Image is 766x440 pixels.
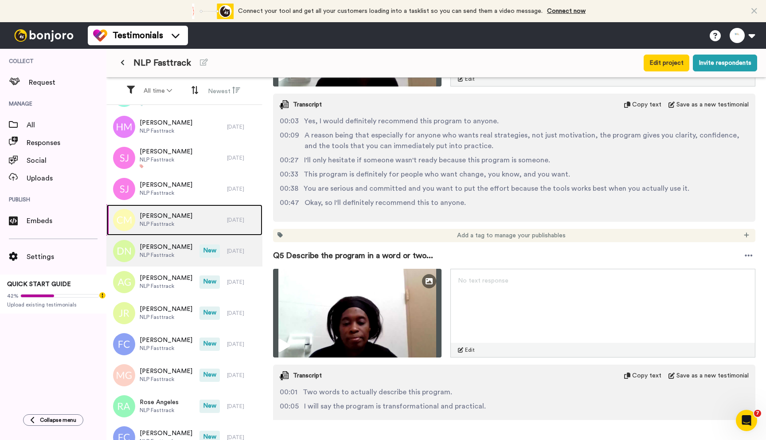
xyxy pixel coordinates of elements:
span: New [199,306,220,320]
span: Upload existing testimonials [7,301,99,308]
span: 00:09 [280,130,299,151]
span: Edit [465,75,475,82]
span: Save as a new testimonial [676,100,749,109]
span: [PERSON_NAME] [140,212,192,220]
span: NLP Fasttrack [140,345,192,352]
span: Save as a new testimonial [676,371,749,380]
iframe: Intercom live chat [736,410,757,431]
span: This program is definitely for people who want change, you know, and you want. [304,169,570,180]
span: [PERSON_NAME] [140,429,192,438]
div: [DATE] [227,216,258,224]
span: Testimonials [113,29,163,42]
span: Copy text [632,100,661,109]
span: Okay, so I'll definitely recommend this to anyone. [305,197,466,208]
span: Embeds [27,216,106,226]
img: ag.png [113,271,135,293]
div: [DATE] [227,341,258,348]
img: ra.png [113,395,135,417]
img: sj.png [113,178,135,200]
a: [PERSON_NAME]NLP FasttrackNew[DATE] [106,267,262,298]
span: 00:33 [280,169,298,180]
span: NLP Fasttrack [140,407,179,414]
span: NLP Fasttrack [140,189,192,196]
img: sj.png [113,147,135,169]
span: Q5 Describe the program in a word or two... [273,249,433,262]
a: [PERSON_NAME]NLP FasttrackNew[DATE] [106,329,262,360]
span: New [199,275,220,289]
button: Edit project [644,55,689,71]
span: New [199,369,220,382]
img: transcript.svg [280,100,289,109]
span: Transcript [293,100,322,109]
span: Edit [465,346,475,354]
span: Transcript [293,371,322,380]
span: QUICK START GUIDE [7,281,71,287]
span: Request [29,77,106,88]
span: I'll only hesitate if someone wasn't ready because this program is someone. [304,155,550,165]
div: Tooltip anchor [98,291,106,299]
div: [DATE] [227,154,258,161]
span: [PERSON_NAME] [140,118,192,127]
span: [PERSON_NAME] [140,336,192,345]
span: NLP Fasttrack [140,251,192,259]
a: [PERSON_NAME]NLP Fasttrack[DATE] [106,204,262,236]
span: NLP Fasttrack [140,314,192,321]
a: Rose AngelesNLP FasttrackNew[DATE] [106,391,262,422]
img: fc.png [113,333,135,355]
span: [PERSON_NAME] [140,274,192,283]
span: Uploads [27,173,106,184]
span: NLP Fasttrack [140,156,192,163]
span: New [199,400,220,413]
a: [PERSON_NAME]NLP FasttrackNew[DATE] [106,298,262,329]
span: Add a tag to manage your publishables [457,231,566,240]
span: NLP Fasttrack [140,127,192,134]
span: [PERSON_NAME] [140,147,192,156]
div: animation [185,4,234,19]
span: 42% [7,292,19,299]
span: All [27,120,106,130]
span: A reason being that especially for anyone who wants real strategies, not just motivation, the pro... [305,130,749,151]
div: [DATE] [227,123,258,130]
span: [PERSON_NAME] [140,243,192,251]
span: 00:47 [280,197,299,208]
span: 00:38 [280,183,298,194]
img: 7f7fb55e-2701-4763-b06f-b8dbed1fd063-thumbnail_full-1759536048.jpg [273,269,442,357]
span: Collapse menu [40,416,76,424]
div: [DATE] [227,403,258,410]
span: Yes, I would definitely recommend this program to anyone. [304,116,499,126]
span: Copy text [632,371,661,380]
div: [DATE] [227,247,258,255]
div: [DATE] [227,279,258,286]
span: 00:01 [280,387,297,397]
button: Collapse menu [23,414,83,426]
img: bj-logo-header-white.svg [11,29,77,42]
span: NLP Fasttrack [140,220,192,228]
span: [PERSON_NAME] [140,367,192,376]
img: tm-color.svg [93,28,107,43]
span: 00:05 [280,401,299,412]
img: dn.png [113,240,135,262]
button: Newest [203,82,246,99]
span: 7 [754,410,761,417]
span: Two words to actually describe this program. [303,387,452,397]
span: I will say the program is transformational and practical. [304,401,486,412]
span: Social [27,155,106,166]
span: Connect your tool and get all your customers loading into a tasklist so you can send them a video... [238,8,543,14]
a: [PERSON_NAME]NLP FasttrackNew[DATE] [106,236,262,267]
button: All time [138,83,177,99]
img: cm.png [113,209,135,231]
a: [PERSON_NAME]NLP Fasttrack[DATE] [106,173,262,204]
span: 00:03 [280,116,299,126]
span: 00:27 [280,155,299,165]
span: No text response [458,278,508,284]
span: [PERSON_NAME] [140,181,192,189]
a: [PERSON_NAME]NLP Fasttrack[DATE] [106,111,262,142]
img: hm.png [113,116,135,138]
span: [PERSON_NAME] [140,305,192,314]
img: transcript.svg [280,371,289,380]
div: [DATE] [227,310,258,317]
button: Invite respondents [693,55,757,71]
span: New [199,244,220,258]
span: NLP Fasttrack [140,376,192,383]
